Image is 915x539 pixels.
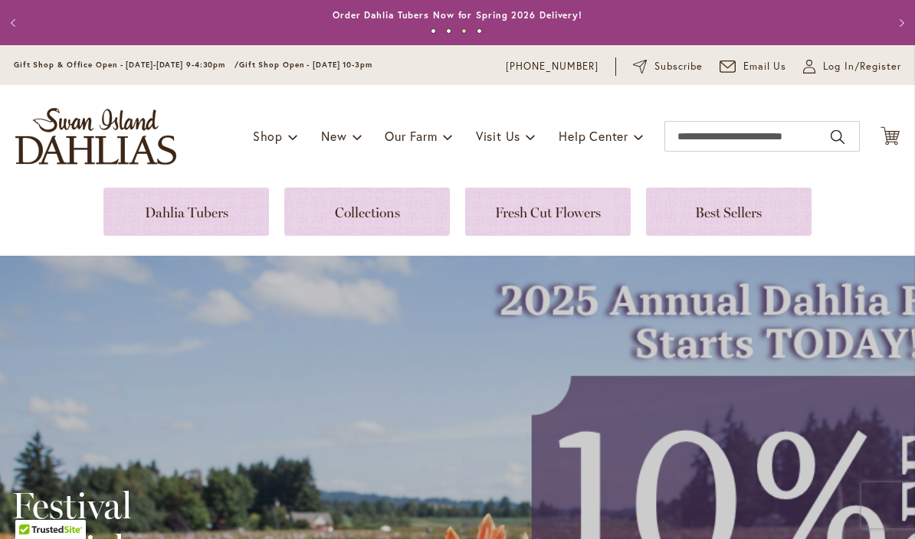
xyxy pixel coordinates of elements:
a: Email Us [720,59,787,74]
span: Shop [253,128,283,144]
button: 2 of 4 [446,28,451,34]
span: Help Center [559,128,628,144]
a: Order Dahlia Tubers Now for Spring 2026 Delivery! [333,9,582,21]
span: Visit Us [476,128,520,144]
a: Log In/Register [803,59,901,74]
button: 3 of 4 [461,28,467,34]
button: Next [884,8,915,38]
span: Log In/Register [823,59,901,74]
span: Gift Shop Open - [DATE] 10-3pm [239,60,372,70]
span: Email Us [743,59,787,74]
span: Subscribe [654,59,703,74]
a: Subscribe [633,59,703,74]
span: Our Farm [385,128,437,144]
a: [PHONE_NUMBER] [506,59,599,74]
a: store logo [15,108,176,165]
span: New [321,128,346,144]
button: 1 of 4 [431,28,436,34]
button: 4 of 4 [477,28,482,34]
span: Gift Shop & Office Open - [DATE]-[DATE] 9-4:30pm / [14,60,239,70]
